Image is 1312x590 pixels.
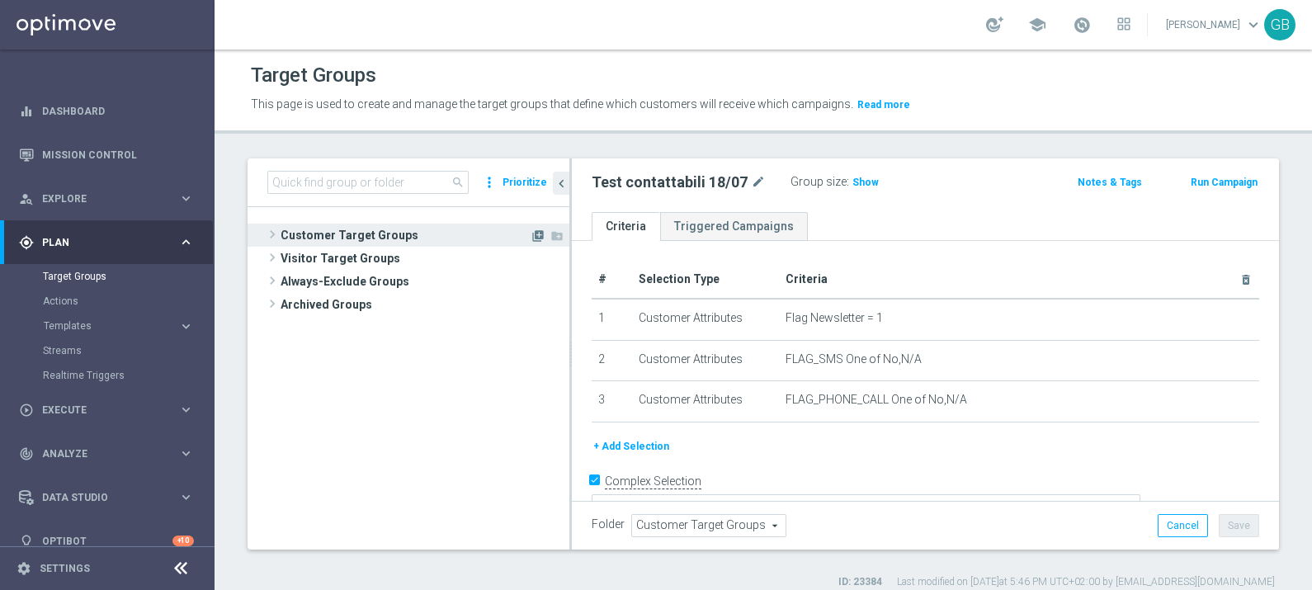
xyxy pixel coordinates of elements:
[553,172,569,195] button: chevron_left
[531,229,545,243] i: Add Target group
[1189,173,1259,191] button: Run Campaign
[44,321,162,331] span: Templates
[791,175,847,189] label: Group size
[43,338,213,363] div: Streams
[17,561,31,576] i: settings
[281,293,569,316] span: Archived Groups
[852,177,879,188] span: Show
[19,133,194,177] div: Mission Control
[281,224,530,247] span: Customer Target Groups
[178,191,194,206] i: keyboard_arrow_right
[592,212,660,241] a: Criteria
[172,536,194,546] div: +10
[43,344,172,357] a: Streams
[660,212,808,241] a: Triggered Campaigns
[1158,514,1208,537] button: Cancel
[267,171,469,194] input: Quick find group or folder
[451,176,465,189] span: search
[18,105,195,118] button: equalizer Dashboard
[592,172,748,192] h2: Test contattabili 18/07
[592,261,632,299] th: #
[178,489,194,505] i: keyboard_arrow_right
[18,447,195,460] button: track_changes Analyze keyboard_arrow_right
[632,381,779,422] td: Customer Attributes
[43,369,172,382] a: Realtime Triggers
[18,535,195,548] button: lightbulb Optibot +10
[786,393,967,407] span: FLAG_PHONE_CALL One of No,N/A
[500,172,550,194] button: Prioritize
[43,363,213,388] div: Realtime Triggers
[605,474,701,489] label: Complex Selection
[18,192,195,205] button: person_search Explore keyboard_arrow_right
[42,89,194,133] a: Dashboard
[592,299,632,340] td: 1
[632,299,779,340] td: Customer Attributes
[42,493,178,503] span: Data Studio
[1076,173,1144,191] button: Notes & Tags
[42,133,194,177] a: Mission Control
[19,235,34,250] i: gps_fixed
[18,404,195,417] button: play_circle_outline Execute keyboard_arrow_right
[856,96,912,114] button: Read more
[19,235,178,250] div: Plan
[19,191,34,206] i: person_search
[632,340,779,381] td: Customer Attributes
[19,104,34,119] i: equalizer
[18,236,195,249] button: gps_fixed Plan keyboard_arrow_right
[632,261,779,299] th: Selection Type
[42,194,178,204] span: Explore
[251,97,853,111] span: This page is used to create and manage the target groups that define which customers will receive...
[281,270,569,293] span: Always-Exclude Groups
[554,176,569,191] i: chevron_left
[786,352,922,366] span: FLAG_SMS One of No,N/A
[19,534,34,549] i: lightbulb
[43,270,172,283] a: Target Groups
[1028,16,1046,34] span: school
[251,64,376,87] h1: Target Groups
[1239,273,1253,286] i: delete_forever
[18,491,195,504] button: Data Studio keyboard_arrow_right
[40,564,90,573] a: Settings
[786,272,828,286] span: Criteria
[751,172,766,192] i: mode_edit
[1244,16,1262,34] span: keyboard_arrow_down
[19,446,178,461] div: Analyze
[43,264,213,289] div: Target Groups
[43,295,172,308] a: Actions
[43,319,195,333] button: Templates keyboard_arrow_right
[178,234,194,250] i: keyboard_arrow_right
[178,402,194,418] i: keyboard_arrow_right
[43,289,213,314] div: Actions
[43,314,213,338] div: Templates
[592,437,671,455] button: + Add Selection
[592,340,632,381] td: 2
[838,575,882,589] label: ID: 23384
[481,171,498,194] i: more_vert
[897,575,1275,589] label: Last modified on [DATE] at 5:46 PM UTC+02:00 by [EMAIL_ADDRESS][DOMAIN_NAME]
[42,405,178,415] span: Execute
[1164,12,1264,37] a: [PERSON_NAME]keyboard_arrow_down
[18,149,195,162] div: Mission Control
[19,403,178,418] div: Execute
[42,519,172,563] a: Optibot
[19,403,34,418] i: play_circle_outline
[19,519,194,563] div: Optibot
[19,191,178,206] div: Explore
[44,321,178,331] div: Templates
[42,238,178,248] span: Plan
[178,446,194,461] i: keyboard_arrow_right
[786,311,883,325] span: Flag Newsletter = 1
[1219,514,1259,537] button: Save
[178,319,194,334] i: keyboard_arrow_right
[592,517,625,531] label: Folder
[19,490,178,505] div: Data Studio
[281,247,569,270] span: Visitor Target Groups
